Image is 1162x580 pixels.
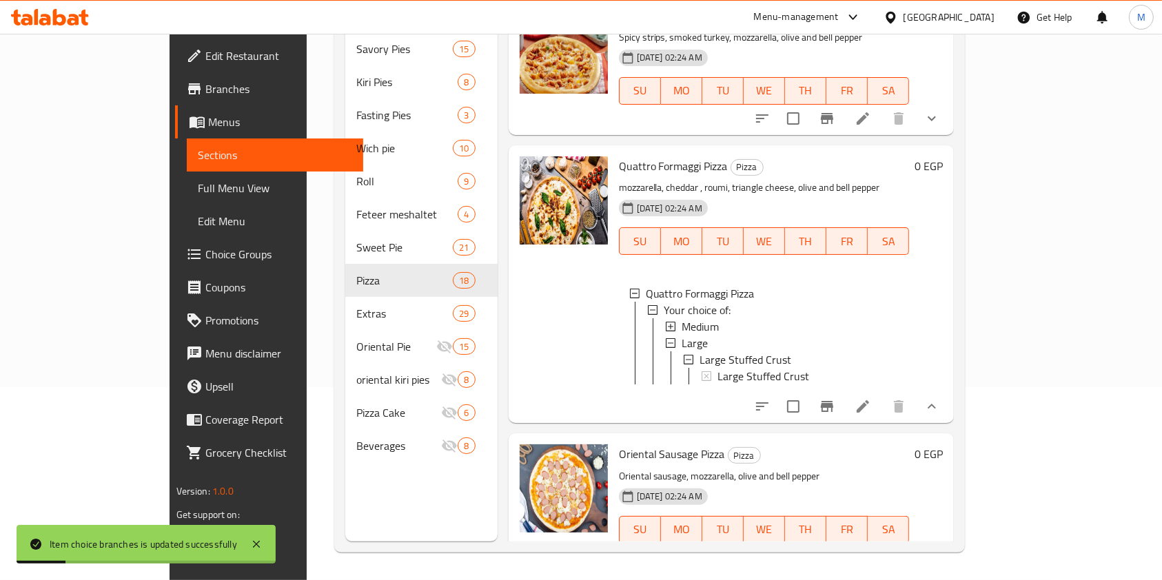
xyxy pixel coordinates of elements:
[625,81,655,101] span: SU
[826,77,868,105] button: FR
[619,468,910,485] p: Oriental sausage, mozzarella, olive and bell pepper
[175,436,364,469] a: Grocery Checklist
[744,77,785,105] button: WE
[915,156,943,176] h6: 0 EGP
[175,304,364,337] a: Promotions
[619,516,661,543] button: SU
[702,227,744,255] button: TU
[345,65,498,99] div: Kiri Pies8
[175,238,364,271] a: Choice Groups
[212,482,234,500] span: 1.0.0
[458,439,474,453] span: 8
[702,516,744,543] button: TU
[625,519,655,539] span: SU
[176,482,210,500] span: Version:
[453,140,475,156] div: items
[873,81,904,101] span: SA
[924,398,940,415] svg: Show Choices
[811,102,844,135] button: Branch-specific-item
[746,541,779,574] button: sort-choices
[458,109,474,122] span: 3
[619,29,910,46] p: Spicy strips, smoked turkey, mozzarella, olive and bell pepper
[345,396,498,429] div: Pizza Cake6
[205,345,353,362] span: Menu disclaimer
[702,77,744,105] button: TU
[791,81,821,101] span: TH
[187,138,364,172] a: Sections
[175,337,364,370] a: Menu disclaimer
[708,231,738,251] span: TU
[345,32,498,65] div: Savory Pies15
[785,77,826,105] button: TH
[356,107,458,123] span: Fasting Pies
[646,285,755,302] span: Quattro Formaggi Pizza
[345,165,498,198] div: Roll9
[520,444,608,532] img: Oriental Sausage Pizza
[779,392,808,421] span: Select to update
[453,43,474,56] span: 15
[356,437,442,454] span: Beverages
[661,227,702,255] button: MO
[345,198,498,231] div: Feteer meshaltet4
[453,305,475,322] div: items
[708,81,738,101] span: TU
[520,6,608,94] img: Super Crunchy Pizza
[664,302,731,318] span: Your choice of:
[631,202,708,215] span: [DATE] 02:24 AM
[458,74,475,90] div: items
[619,77,661,105] button: SU
[356,305,453,322] span: Extras
[882,390,915,423] button: delete
[356,206,458,222] span: Feteer meshaltet
[832,231,862,251] span: FR
[882,541,915,574] button: delete
[915,102,948,135] button: show more
[882,102,915,135] button: delete
[458,373,474,386] span: 8
[791,231,821,251] span: TH
[826,516,868,543] button: FR
[631,51,708,64] span: [DATE] 02:24 AM
[458,107,475,123] div: items
[356,272,453,289] span: Pizza
[453,272,475,289] div: items
[458,371,475,388] div: items
[791,519,821,539] span: TH
[666,519,697,539] span: MO
[345,264,498,297] div: Pizza18
[175,403,364,436] a: Coverage Report
[749,519,779,539] span: WE
[811,541,844,574] button: Branch-specific-item
[731,159,764,176] div: Pizza
[453,41,475,57] div: items
[356,173,458,189] span: Roll
[50,537,237,552] div: Item choice branches is updated successfully
[175,39,364,72] a: Edit Restaurant
[826,227,868,255] button: FR
[205,411,353,428] span: Coverage Report
[345,132,498,165] div: Wich pie10
[175,370,364,403] a: Upsell
[708,519,738,539] span: TU
[744,227,785,255] button: WE
[345,27,498,468] nav: Menu sections
[356,338,437,355] span: Oriental Pie
[700,351,791,368] span: Large Stuffed Crust
[345,330,498,363] div: Oriental Pie15
[458,173,475,189] div: items
[436,338,453,355] svg: Inactive section
[915,390,948,423] button: show more
[453,338,475,355] div: items
[458,175,474,188] span: 9
[356,74,458,90] div: Kiri Pies
[915,541,948,574] button: show more
[868,227,909,255] button: SA
[728,448,760,464] span: Pizza
[855,110,871,127] a: Edit menu item
[356,404,442,421] span: Pizza Cake
[666,231,697,251] span: MO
